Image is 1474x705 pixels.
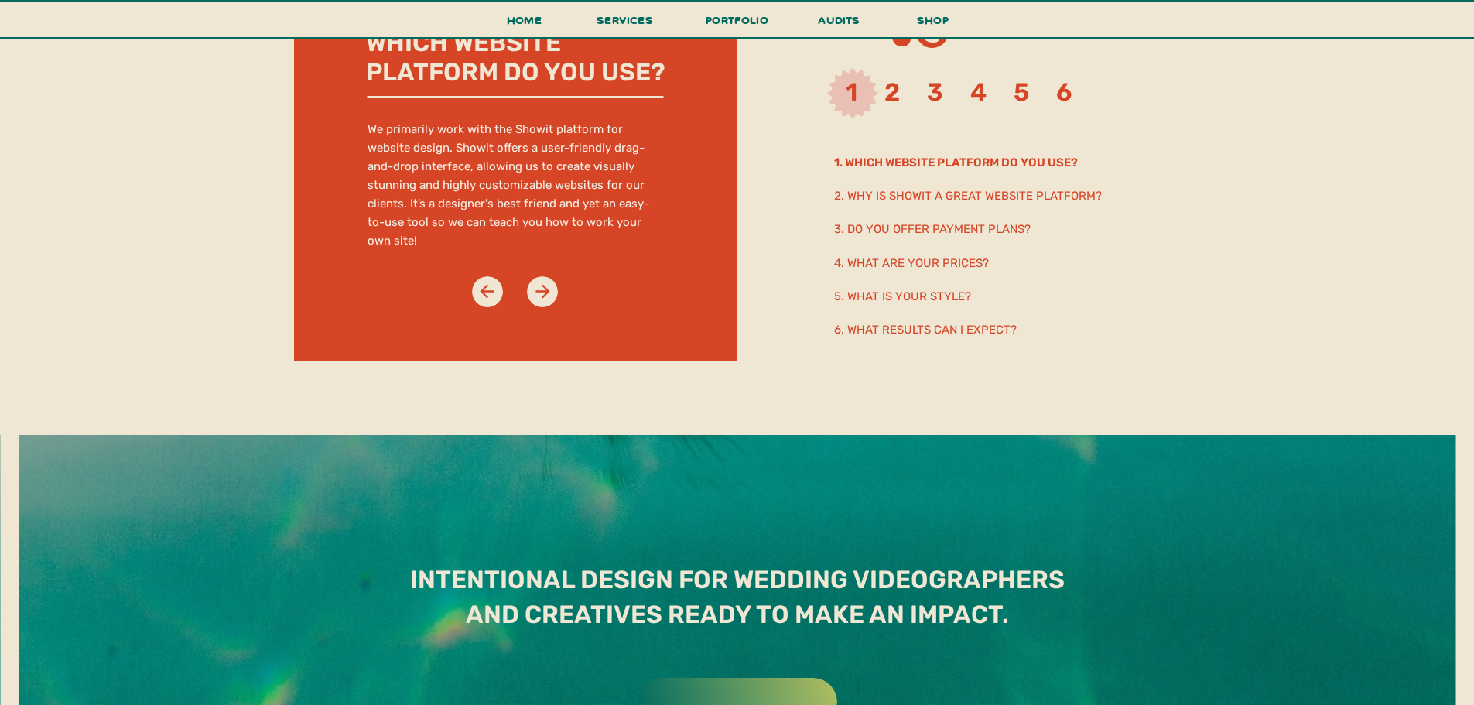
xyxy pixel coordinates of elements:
[927,77,943,107] a: 3
[834,254,1107,271] a: 4. What are your prices?
[1014,77,1029,107] a: 5
[834,153,1189,170] a: 1. Which website platform do you use?
[834,187,1169,204] a: 2. why is showit a great website platform?
[846,77,857,107] a: 1
[884,77,900,107] a: 2
[701,10,774,39] a: portfolio
[834,287,1169,304] a: 5. What is your style?
[834,220,1169,237] a: 3. Do you offer payment plans?
[834,320,1069,337] a: 6. What results can I expect?
[597,12,653,27] span: services
[366,28,675,89] h2: Which website platform do you use?
[896,10,970,37] a: shop
[593,10,658,39] a: services
[1056,77,1072,107] a: 6
[391,563,1084,634] h2: Intentional design for wedding videographers and creatives ready to make an impact.
[368,120,664,234] p: We primarily work with the Showit platform for website design. Showit offers a user-friendly drag...
[970,77,987,107] a: 4
[816,10,863,37] a: audits
[501,10,549,39] a: Home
